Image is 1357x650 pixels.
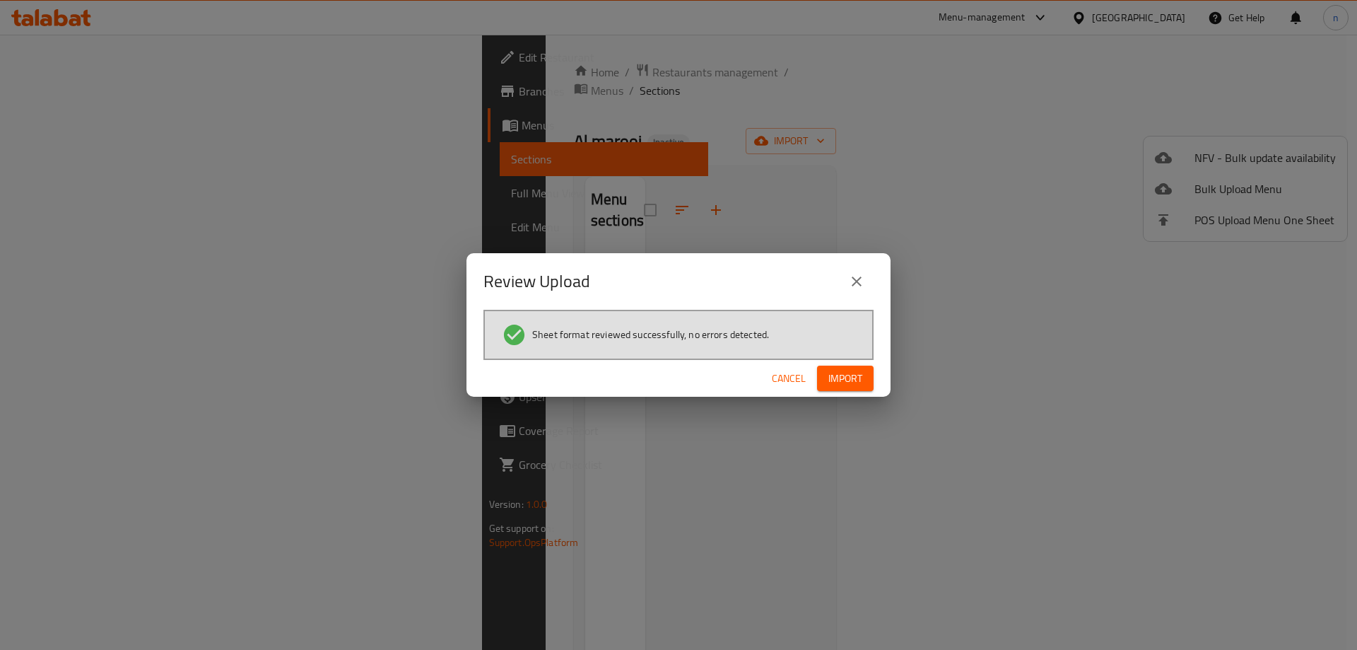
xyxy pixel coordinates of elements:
[483,270,590,293] h2: Review Upload
[766,366,811,392] button: Cancel
[817,366,874,392] button: Import
[840,265,874,298] button: close
[772,370,806,388] span: Cancel
[532,327,769,342] span: Sheet format reviewed successfully, no errors detected.
[828,370,862,388] span: Import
